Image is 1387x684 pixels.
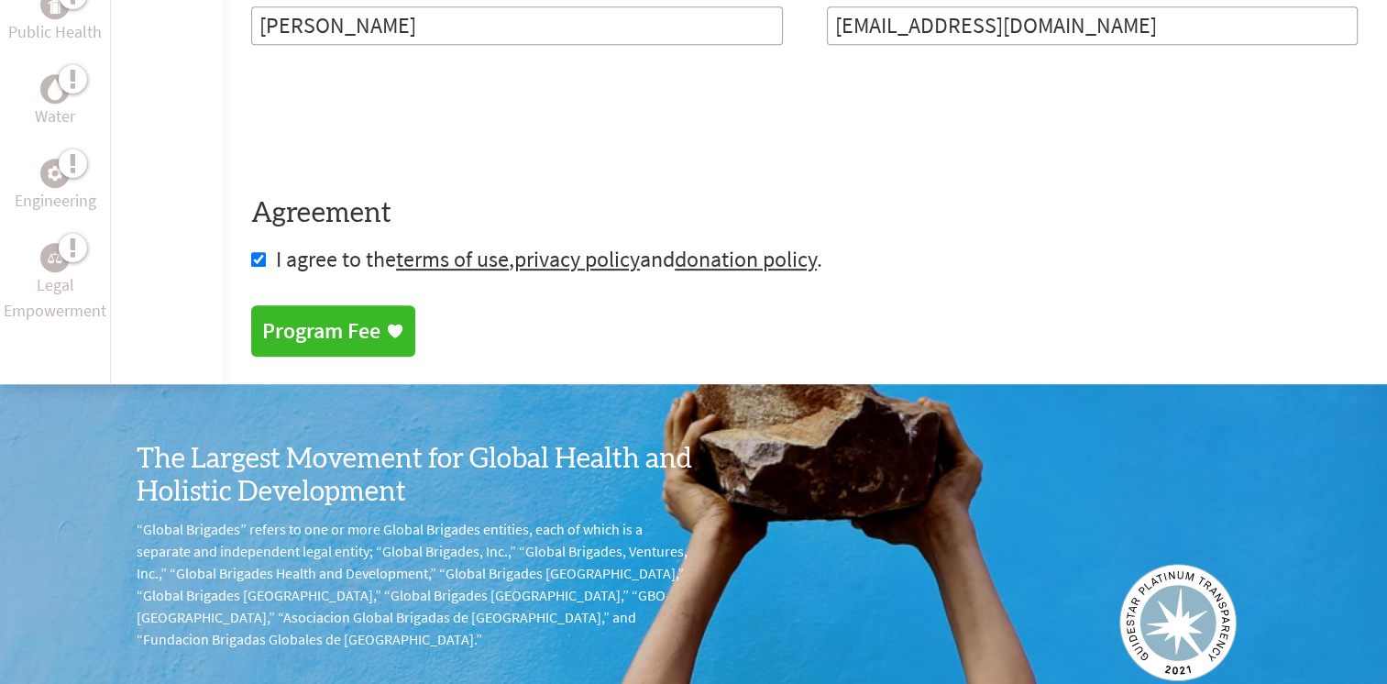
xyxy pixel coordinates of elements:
a: Program Fee [251,305,415,357]
div: Water [40,74,70,104]
div: Engineering [40,159,70,188]
a: WaterWater [35,74,75,129]
a: terms of use [396,245,509,273]
input: Your Email [827,6,1359,45]
h3: The Largest Movement for Global Health and Holistic Development [137,443,694,509]
img: Water [48,78,62,99]
img: Engineering [48,166,62,181]
p: Engineering [15,188,96,214]
p: Legal Empowerment [4,272,106,324]
a: donation policy [675,245,817,273]
a: Legal EmpowermentLegal Empowerment [4,243,106,324]
a: EngineeringEngineering [15,159,96,214]
input: Enter Full Name [251,6,783,45]
h4: Agreement [251,197,1358,230]
img: Legal Empowerment [48,252,62,263]
img: Guidestar 2019 [1119,564,1237,681]
p: Water [35,104,75,129]
div: Legal Empowerment [40,243,70,272]
span: I agree to the , and . [276,245,822,273]
iframe: reCAPTCHA [251,89,530,160]
a: privacy policy [514,245,640,273]
p: “Global Brigades” refers to one or more Global Brigades entities, each of which is a separate and... [137,518,694,650]
div: Program Fee [262,316,380,346]
p: Public Health [8,19,102,45]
